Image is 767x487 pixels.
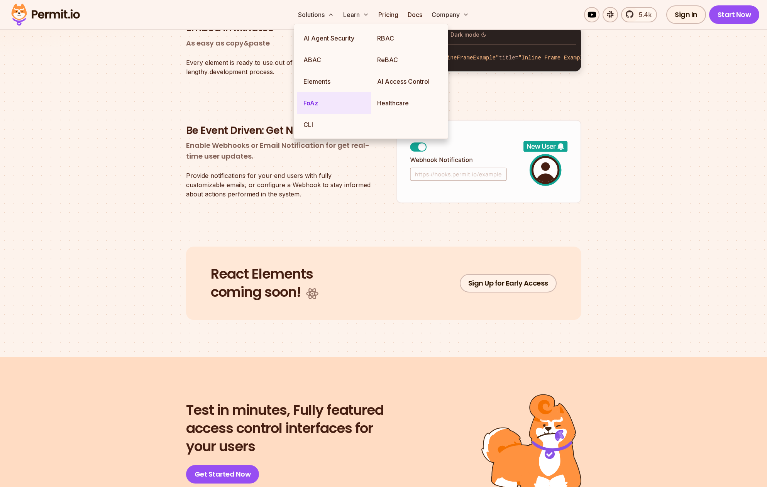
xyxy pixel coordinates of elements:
a: CLI [297,114,371,135]
span: "inlineFrameExample" [434,55,499,61]
a: FoAz [297,92,371,114]
p: Every element is ready to use out of the box - no need for a lengthy development process. [186,58,371,76]
a: Sign Up for Early Access [460,274,557,293]
h2: Test in minutes, Fully featured access control interfaces for your users [186,401,384,455]
p: Enable Webhooks or Email Notification for get real-time user updates. [186,140,371,162]
a: Sign In [666,5,706,24]
span: "Inline Frame Example" [518,55,590,61]
a: AI Access Control [371,71,445,92]
span: Dark mode [450,31,486,39]
button: Learn [340,7,372,22]
a: Elements [297,71,371,92]
a: Get Started Now [186,465,259,484]
a: RBAC [371,27,445,49]
span: coming soon! [211,282,301,302]
a: 5.4k [621,7,657,22]
a: Docs [405,7,425,22]
a: Healthcare [371,92,445,114]
code: <iframe = title= width= height= src= [396,48,581,68]
button: Company [428,7,472,22]
button: Solutions [295,7,337,22]
a: ReBAC [371,49,445,71]
p: Provide notifications for your end users with fully customizable emails, or configure a Webhook t... [186,171,371,199]
a: Pricing [375,7,401,22]
h3: Embed in Minutes [186,22,371,35]
span: React Elements [211,264,313,302]
a: Start Now [709,5,760,24]
img: Permit logo [8,2,83,28]
p: As easy as copy&paste [186,38,371,49]
span: 5.4k [634,10,652,19]
a: AI Agent Security [297,27,371,49]
a: ABAC [297,49,371,71]
h3: Be Event Driven: Get Notified! [186,124,371,137]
